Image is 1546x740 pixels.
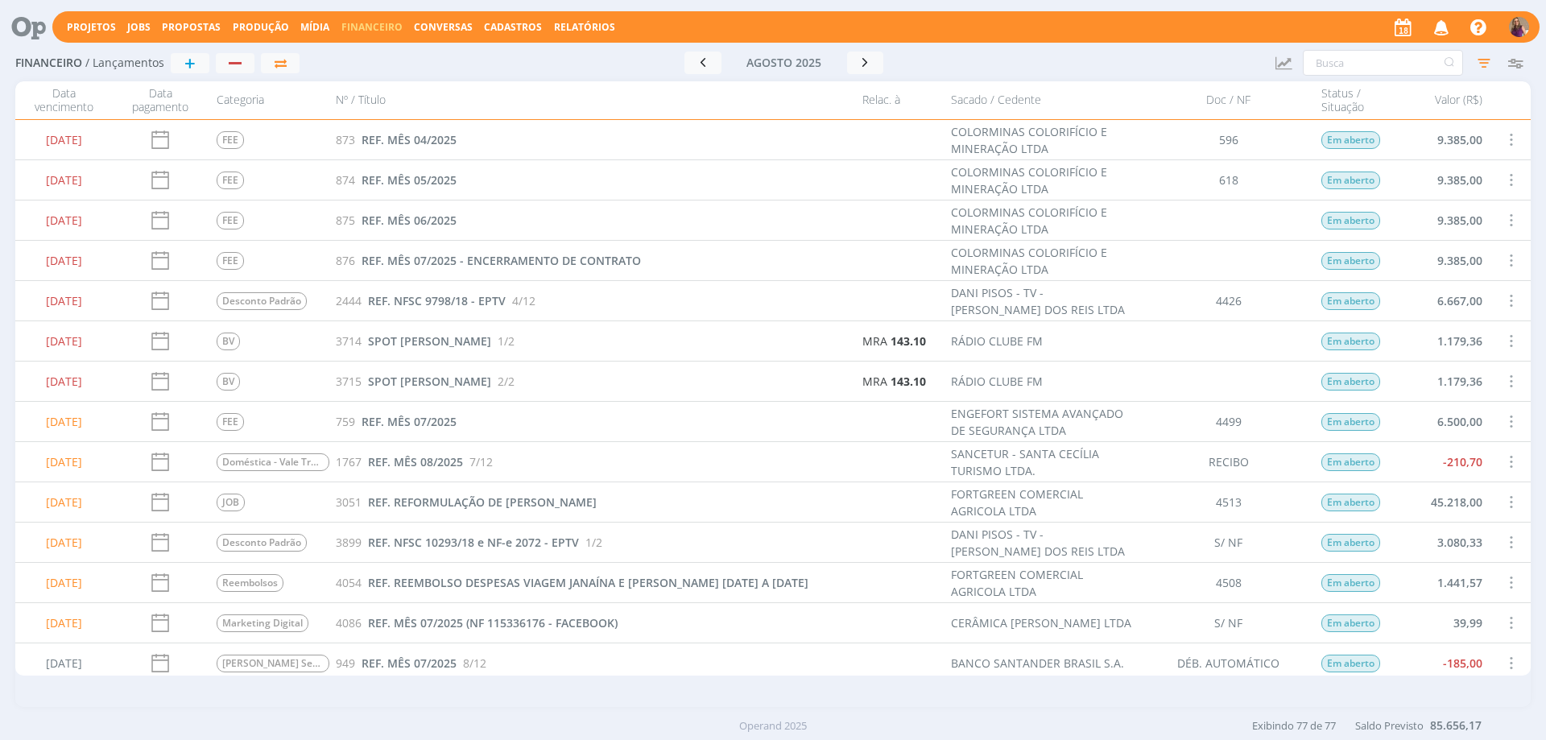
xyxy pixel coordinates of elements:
a: REF. MÊS 07/2025 [362,655,457,672]
span: Em aberto [1321,212,1380,229]
span: 1/2 [585,534,602,551]
div: S/ NF [1144,603,1313,643]
div: DANI PISOS - TV - [PERSON_NAME] DOS REIS LTDA [951,526,1136,560]
span: Em aberto [1321,413,1380,431]
div: CERÂMICA [PERSON_NAME] LTDA [951,614,1131,631]
div: 45.218,00 [1394,482,1490,522]
span: Exibindo 77 de 77 [1252,718,1336,733]
a: REF. MÊS 06/2025 [362,212,457,229]
span: BV [217,373,240,391]
a: REF. MÊS 07/2025 (NF 115336176 - FACEBOOK) [368,614,618,631]
div: 4513 [1144,482,1313,522]
button: Mídia [296,21,334,34]
div: S/ NF [1144,523,1313,562]
div: [DATE] [15,362,112,401]
a: REF. MÊS 04/2025 [362,131,457,148]
span: REF. MÊS 06/2025 [362,213,457,228]
div: RÁDIO CLUBE FM [951,333,1043,349]
a: Produção [233,20,289,34]
span: 4/12 [512,292,535,309]
span: Em aberto [1321,614,1380,632]
span: / Lançamentos [85,56,164,70]
a: Jobs [127,20,151,34]
span: REF. MÊS 04/2025 [362,132,457,147]
div: [DATE] [15,160,112,200]
div: 596 [1144,120,1313,159]
span: Em aberto [1321,655,1380,672]
span: + [184,53,196,72]
div: RÁDIO CLUBE FM [951,373,1043,390]
span: REF. MÊS 07/2025 - ENCERRAMENTO DE CONTRATO [362,253,641,268]
span: Em aberto [1321,172,1380,189]
a: MRA143.10 [862,373,926,390]
a: REF. REEMBOLSO DESPESAS VIAGEM JANAÍNA E [PERSON_NAME] [DATE] A [DATE] [368,574,808,591]
span: Doméstica - Vale Transporte [217,453,329,471]
div: 1.179,36 [1394,321,1490,361]
div: 4499 [1144,402,1313,441]
span: Em aberto [1321,373,1380,391]
span: Reembolsos [217,574,283,592]
div: 9.385,00 [1394,120,1490,159]
span: 7/12 [469,453,493,470]
div: [DATE] [15,402,112,441]
div: 4426 [1144,281,1313,320]
div: BANCO SANTANDER BRASIL S.A. [951,655,1124,672]
div: FORTGREEN COMERCIAL AGRICOLA LTDA [951,566,1136,600]
div: [DATE] [15,603,112,643]
div: 4508 [1144,563,1313,602]
a: MRA143.10 [862,333,926,349]
span: FEE [217,131,244,149]
a: SPOT [PERSON_NAME] [368,373,491,390]
div: Doc / NF [1144,86,1313,114]
div: 3.080,33 [1394,523,1490,562]
button: Cadastros [479,21,547,34]
span: Saldo Previsto [1355,718,1424,733]
span: Em aberto [1321,494,1380,511]
span: 874 [336,172,355,188]
img: A [1509,17,1529,37]
span: REF. MÊS 08/2025 [368,454,463,469]
span: 1767 [336,453,362,470]
div: 6.667,00 [1394,281,1490,320]
a: Projetos [67,20,116,34]
span: Cadastros [484,20,542,34]
div: COLORMINAS COLORIFÍCIO E MINERAÇÃO LTDA [951,163,1136,197]
span: Desconto Padrão [217,292,307,310]
span: Em aberto [1321,534,1380,552]
span: 4086 [336,614,362,631]
div: 9.385,00 [1394,241,1490,280]
a: REF. MÊS 07/2025 - ENCERRAMENTO DE CONTRATO [362,252,641,269]
div: 9.385,00 [1394,201,1490,240]
button: Produção [228,21,294,34]
div: [DATE] [15,523,112,562]
div: FORTGREEN COMERCIAL AGRICOLA LTDA [951,486,1136,519]
span: 2444 [336,292,362,309]
span: 3714 [336,333,362,349]
span: 4054 [336,574,362,591]
span: FEE [217,252,244,270]
div: 9.385,00 [1394,160,1490,200]
span: Financeiro [15,56,82,70]
div: COLORMINAS COLORIFÍCIO E MINERAÇÃO LTDA [951,204,1136,238]
div: Valor (R$) [1394,86,1490,114]
div: Status / Situação [1313,86,1394,114]
span: FEE [217,172,244,189]
div: SANCETUR - SANTA CECÍLIA TURISMO LTDA. [951,445,1136,479]
button: Conversas [409,21,477,34]
a: Relatórios [554,20,615,34]
a: Conversas [414,20,473,34]
div: [DATE] [15,321,112,361]
a: REF. NFSC 10293/18 e NF-e 2072 - EPTV [368,534,579,551]
span: Em aberto [1321,131,1380,149]
div: DANI PISOS - TV - [PERSON_NAME] DOS REIS LTDA [951,284,1136,318]
button: agosto 2025 [721,52,847,74]
div: [DATE] [15,482,112,522]
div: COLORMINAS COLORIFÍCIO E MINERAÇÃO LTDA [951,123,1136,157]
button: Projetos [62,21,121,34]
div: 618 [1144,160,1313,200]
span: SPOT [PERSON_NAME] [368,333,491,349]
button: + [171,53,209,73]
div: [DATE] [15,563,112,602]
a: REF. MÊS 05/2025 [362,172,457,188]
